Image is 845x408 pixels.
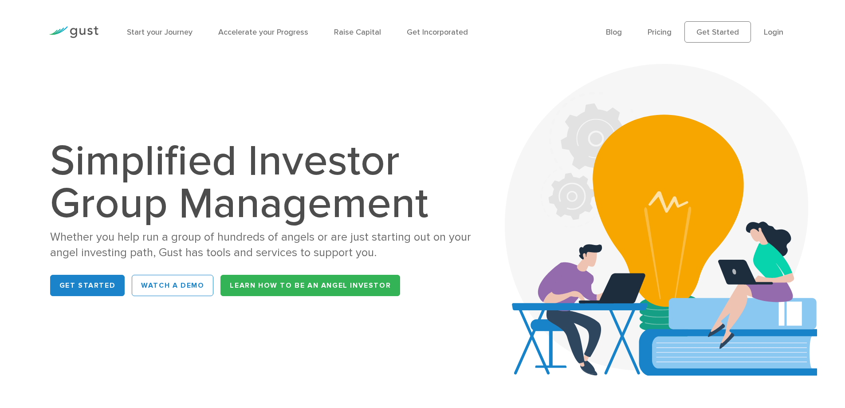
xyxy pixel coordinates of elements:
div: Whether you help run a group of hundreds of angels or are just starting out on your angel investi... [50,230,479,261]
img: Aca 2023 Hero Bg [505,64,817,376]
a: Start your Journey [127,28,193,37]
a: Get Started [684,21,751,43]
a: Get Incorporated [407,28,468,37]
a: WATCH A DEMO [132,275,213,296]
a: Pricing [648,28,672,37]
a: Blog [606,28,622,37]
h1: Simplified Investor Group Management [50,140,479,225]
img: Gust Logo [49,26,98,38]
a: Get Started [50,275,125,296]
a: Login [764,28,783,37]
a: Learn How to be an Angel Investor [220,275,400,296]
a: Raise Capital [334,28,381,37]
a: Accelerate your Progress [218,28,308,37]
